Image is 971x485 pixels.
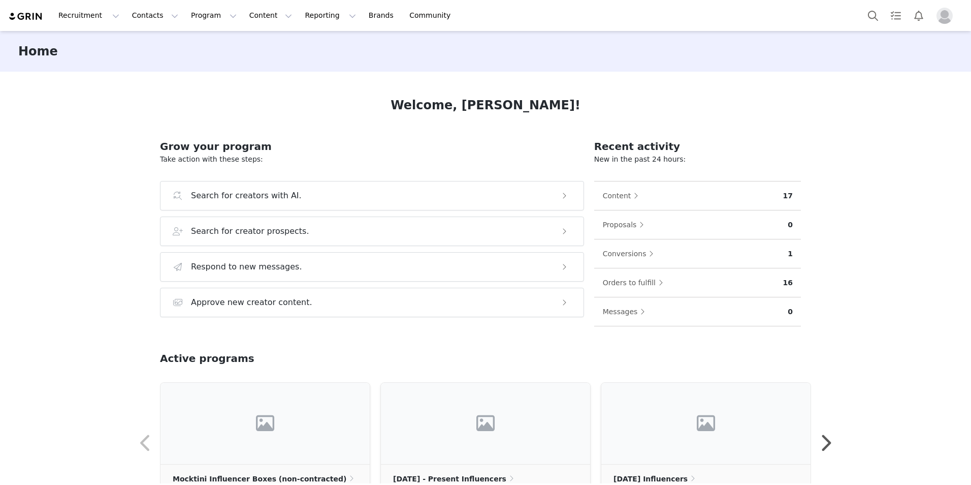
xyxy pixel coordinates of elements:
h3: Search for creators with AI. [191,190,302,202]
button: Recruitment [52,4,125,27]
p: 0 [788,307,793,317]
h2: Active programs [160,351,254,366]
button: Orders to fulfill [602,275,668,291]
button: Proposals [602,217,650,233]
h3: Home [18,42,58,60]
p: Mocktini Influencer Boxes (non-contracted) [173,473,346,484]
button: Content [602,188,644,204]
button: Search for creators with AI. [160,181,584,210]
p: [DATE] - Present Influencers [393,473,506,484]
button: Search for creator prospects. [160,217,584,246]
button: Notifications [908,4,930,27]
button: Content [243,4,299,27]
h1: Welcome, [PERSON_NAME]! [391,96,580,114]
p: New in the past 24 hours: [594,154,801,165]
button: Respond to new messages. [160,252,584,282]
button: Profile [930,8,963,24]
p: 1 [788,249,793,259]
p: 0 [788,220,793,230]
p: 16 [783,278,793,288]
h3: Search for creator prospects. [191,225,309,237]
img: grin logo [8,12,44,21]
button: Messages [602,304,651,320]
a: Tasks [885,4,907,27]
p: 17 [783,191,793,201]
h3: Respond to new messages. [191,261,302,273]
button: Contacts [126,4,184,27]
a: Community [403,4,461,27]
button: Conversions [602,246,659,262]
h2: Grow your program [160,139,584,154]
a: Brands [363,4,403,27]
p: [DATE] Influencers [613,473,688,484]
button: Reporting [299,4,362,27]
h2: Recent activity [594,139,801,154]
p: Take action with these steps: [160,154,584,165]
button: Program [185,4,243,27]
h3: Approve new creator content. [191,296,312,309]
button: Approve new creator content. [160,288,584,317]
img: placeholder-profile.jpg [936,8,953,24]
button: Search [862,4,884,27]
